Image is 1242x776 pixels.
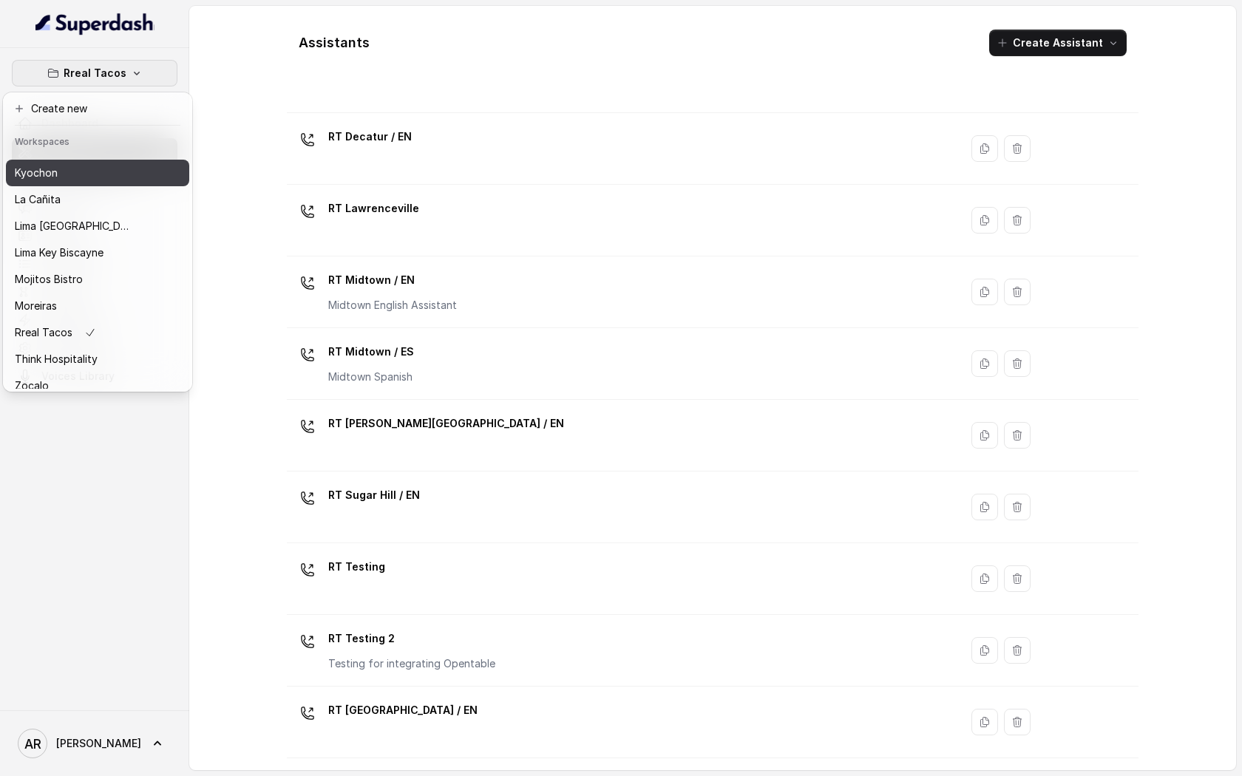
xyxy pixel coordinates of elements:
[15,297,57,315] p: Moreiras
[15,270,83,288] p: Mojitos Bistro
[15,217,133,235] p: Lima [GEOGRAPHIC_DATA]
[64,64,126,82] p: Rreal Tacos
[15,191,61,208] p: La Cañita
[15,164,58,182] p: Kyochon
[3,92,192,392] div: Rreal Tacos
[15,350,98,368] p: Think Hospitality
[15,244,103,262] p: Lima Key Biscayne
[15,377,49,395] p: Zocalo
[12,60,177,86] button: Rreal Tacos
[6,95,189,122] button: Create new
[15,324,72,341] p: Rreal Tacos
[6,129,189,152] header: Workspaces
